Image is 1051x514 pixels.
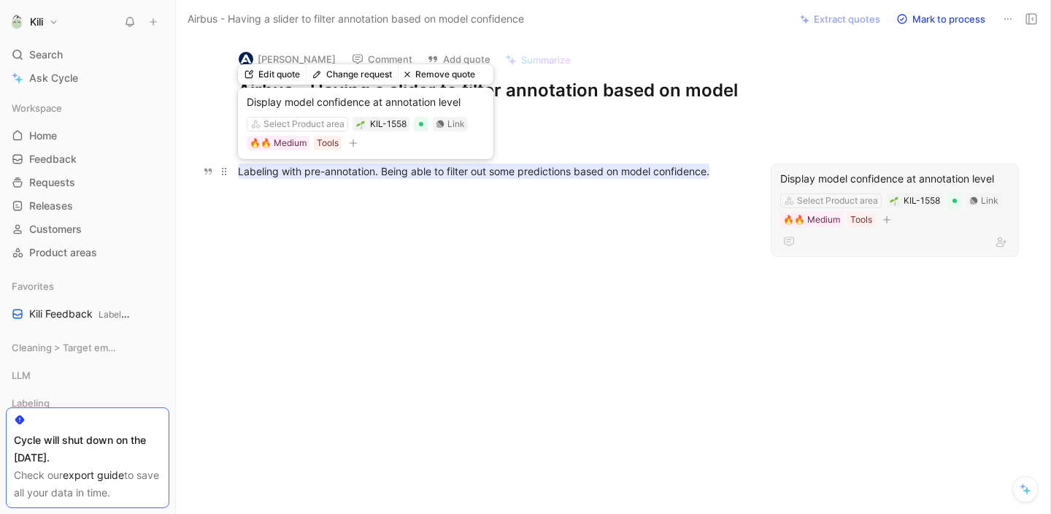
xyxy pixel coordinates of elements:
span: Summarize [521,53,571,66]
div: Tools [850,212,872,227]
span: Home [29,128,57,143]
a: Kili FeedbackLabeling [6,303,169,325]
span: Favorites [12,279,54,294]
button: Extract quotes [793,9,887,29]
div: 🔥🔥 Medium [783,212,840,227]
span: Workspace [12,101,62,115]
div: Select Product area [797,193,878,208]
a: export guide [63,469,124,481]
a: Home [6,125,169,147]
img: 🌱 [890,196,898,205]
button: logo[PERSON_NAME] [232,48,342,70]
span: Labeling [99,309,134,320]
a: Feedback [6,148,169,170]
a: Ask Cycle [6,67,169,89]
div: Cleaning > Target empty views [6,337,169,363]
a: Product areas [6,242,169,264]
span: Kili Feedback [29,307,132,322]
div: Labeling [6,392,169,418]
span: Releases [29,199,73,213]
div: Workspace [6,97,169,119]
span: Labeling [12,396,50,410]
button: Summarize [498,50,577,70]
mark: Labeling with pre-annotation. Being able to filter out some predictions based on model confidence. [238,164,709,179]
div: Cleaning > Target empty views [6,337,169,358]
div: Link [981,193,998,208]
div: Cycle will shut down on the [DATE]. [14,431,161,467]
img: Kili [9,15,24,29]
span: Ask Cycle [29,69,78,87]
button: Comment [345,49,419,69]
div: Favorites [6,275,169,297]
div: Display model confidence at annotation level [780,170,1009,188]
button: Mark to process [890,9,992,29]
a: Releases [6,195,169,217]
button: KiliKili [6,12,62,32]
div: KIL-1558 [904,193,940,208]
div: Labeling [6,392,169,414]
div: Search [6,44,169,66]
span: Search [29,46,63,64]
div: LLM [6,364,169,391]
a: Customers [6,218,169,240]
span: Product areas [29,245,97,260]
img: logo [239,52,253,66]
button: 🌱 [889,196,899,206]
span: Customers [29,222,82,237]
span: Cleaning > Target empty views [12,340,116,355]
a: Requests [6,172,169,193]
button: Add quote [420,49,497,69]
span: Feedback [29,152,77,166]
div: Check our to save all your data in time. [14,467,161,502]
span: Requests [29,175,75,190]
span: LLM [12,368,31,383]
div: LLM [6,364,169,386]
span: Airbus - Having a slider to filter annotation based on model confidence [188,10,524,28]
h1: Kili [30,15,43,28]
